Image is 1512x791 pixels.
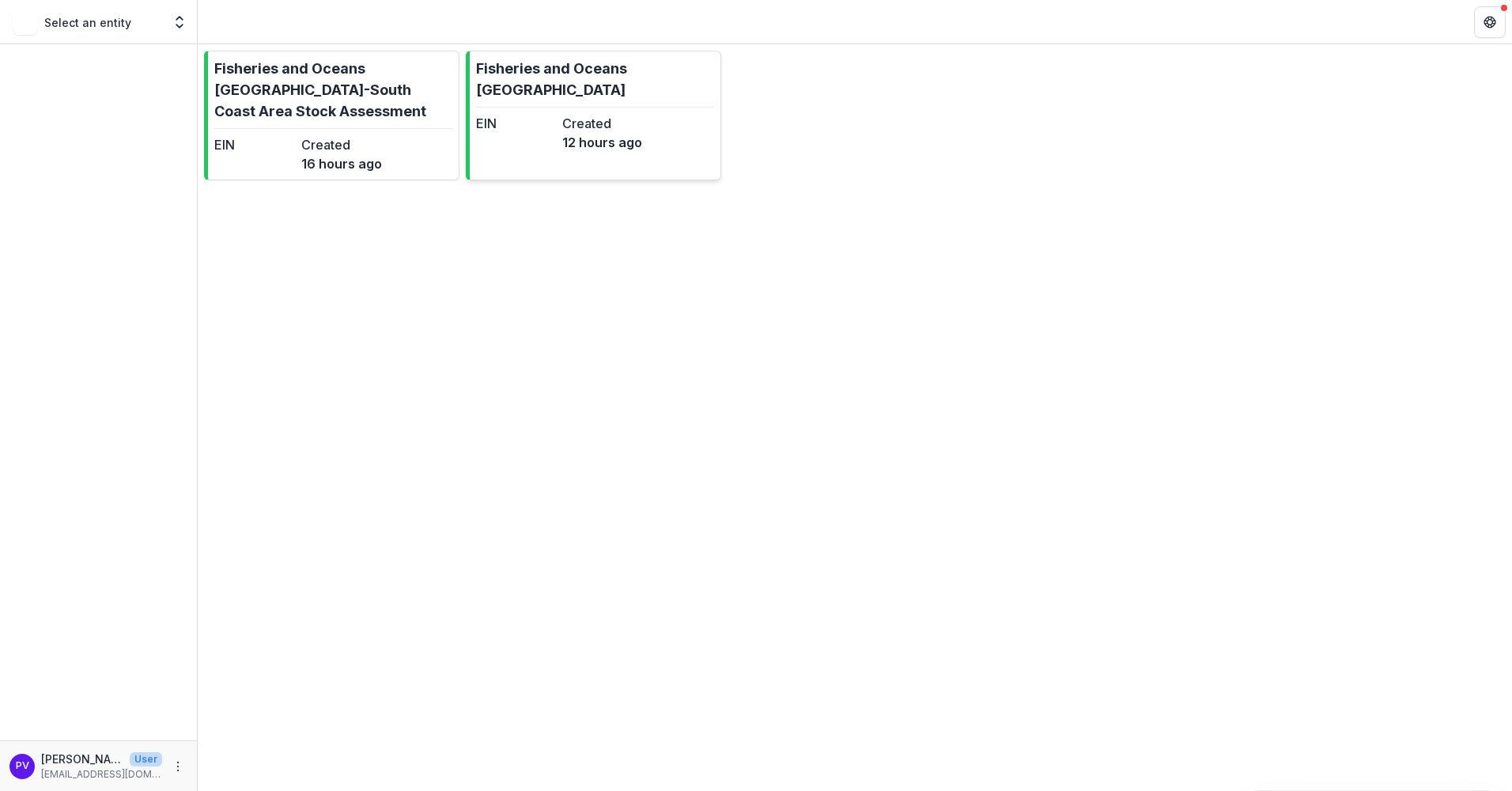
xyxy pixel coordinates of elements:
[41,751,123,767] p: [PERSON_NAME]
[466,51,721,180] a: Fisheries and Oceans [GEOGRAPHIC_DATA]EINCreated12 hours ago
[13,9,38,35] img: Select an entity
[16,761,29,771] div: Pat Vek
[44,14,131,31] p: Select an entity
[562,114,642,133] dt: Created
[301,154,382,173] dd: 16 hours ago
[214,58,452,122] p: Fisheries and Oceans [GEOGRAPHIC_DATA]-South Coast Area Stock Assessment
[476,114,556,133] dt: EIN
[562,133,642,152] dd: 12 hours ago
[204,51,459,180] a: Fisheries and Oceans [GEOGRAPHIC_DATA]-South Coast Area Stock AssessmentEINCreated16 hours ago
[41,767,162,782] p: [EMAIL_ADDRESS][DOMAIN_NAME]
[214,135,295,154] dt: EIN
[168,6,191,38] button: Open entity switcher
[168,757,187,776] button: More
[301,135,382,154] dt: Created
[476,58,714,100] p: Fisheries and Oceans [GEOGRAPHIC_DATA]
[130,752,162,766] p: User
[1474,6,1506,38] button: Get Help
